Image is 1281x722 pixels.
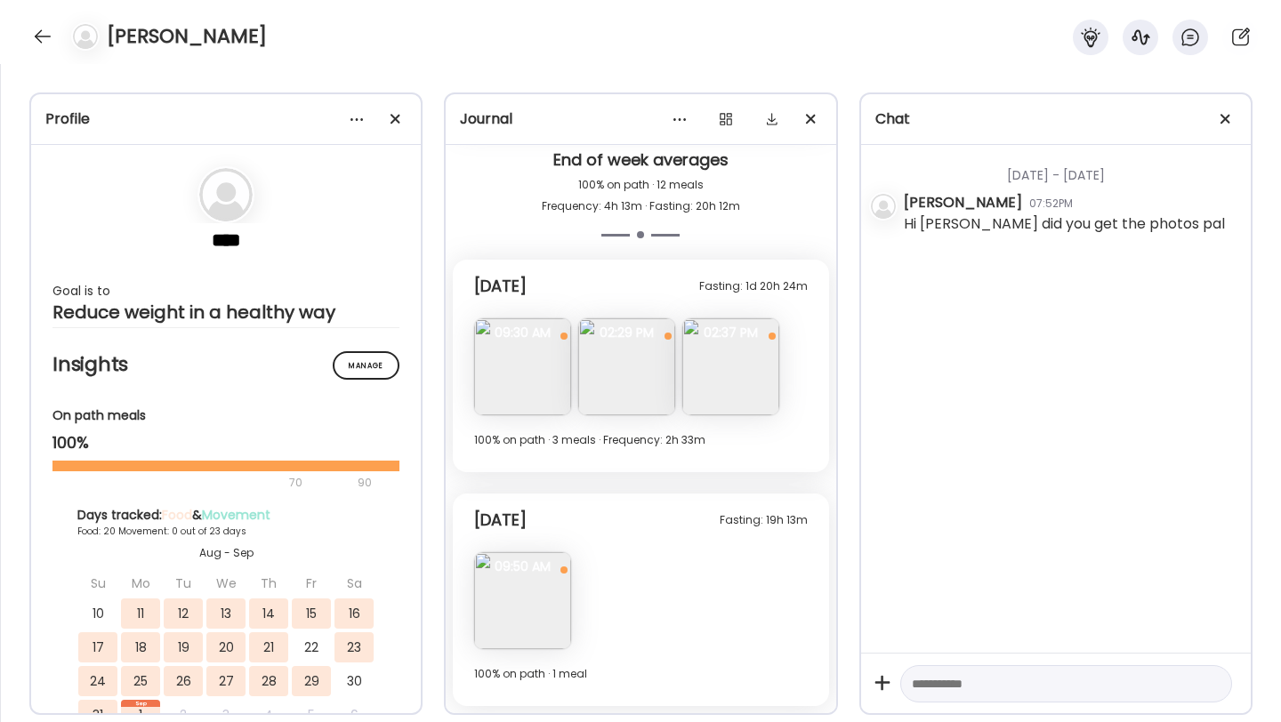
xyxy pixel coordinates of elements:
div: Th [249,568,288,598]
div: 21 [249,632,288,662]
div: Goal is to [52,280,399,301]
div: We [206,568,246,598]
div: End of week averages [460,149,821,174]
div: 14 [249,598,288,629]
span: 02:37 PM [682,325,779,341]
div: Hi [PERSON_NAME] did you get the photos pal [904,213,1225,235]
div: On path meals [52,406,399,425]
div: 16 [334,598,374,629]
div: 10 [78,598,117,629]
div: 11 [121,598,160,629]
div: Sa [334,568,374,598]
span: 09:30 AM [474,325,571,341]
img: images%2FqXFc7aMTU5fNNZiMnXpPEgEZiJe2%2FukgqrkelVCItDPhOWJKT%2FQxmhYwpaY49avNHjCFtG_240 [474,552,571,649]
h2: Insights [52,351,399,378]
div: Su [78,568,117,598]
div: [PERSON_NAME] [904,192,1022,213]
div: Food: 20 Movement: 0 out of 23 days [77,525,375,538]
div: 100% [52,432,399,453]
div: Tu [164,568,203,598]
span: 09:50 AM [474,558,571,574]
img: bg-avatar-default.svg [73,24,98,49]
div: 100% on path · 3 meals · Frequency: 2h 33m [474,429,807,451]
div: 100% on path · 1 meal [474,663,807,685]
div: Fr [292,568,331,598]
div: 22 [292,632,331,662]
img: images%2FqXFc7aMTU5fNNZiMnXpPEgEZiJe2%2FYV9fI1w03IxqmPSt1KmS%2FvPD2W6kJqPzc7AwfNwxJ_240 [474,318,571,415]
h4: [PERSON_NAME] [107,22,267,51]
img: bg-avatar-default.svg [199,168,253,221]
div: 70 [52,472,352,493]
div: 23 [334,632,374,662]
div: 24 [78,666,117,696]
div: Fasting: 19h 13m [720,509,808,531]
div: 17 [78,632,117,662]
div: 18 [121,632,160,662]
div: 28 [249,666,288,696]
div: Mo [121,568,160,598]
div: Fasting: 1d 20h 24m [699,276,808,297]
div: [DATE] - [DATE] [904,145,1237,192]
div: Reduce weight in a healthy way [52,301,399,323]
div: 27 [206,666,246,696]
div: [DATE] [474,276,527,297]
img: bg-avatar-default.svg [871,194,896,219]
div: 90 [356,472,374,493]
div: [DATE] [474,509,527,531]
div: 15 [292,598,331,629]
span: Food [162,506,192,524]
div: Chat [875,108,1237,130]
div: Manage [333,351,399,380]
div: 07:52PM [1029,196,1073,212]
div: Aug - Sep [77,545,375,561]
span: Movement [202,506,270,524]
div: Profile [45,108,407,130]
div: 19 [164,632,203,662]
div: 25 [121,666,160,696]
img: images%2FqXFc7aMTU5fNNZiMnXpPEgEZiJe2%2FLDEHDr9uuAmNBr5CbwEE%2FgzoOXoGaNtOyoF8NKUXw_240 [682,318,779,415]
span: 02:29 PM [578,325,675,341]
div: Days tracked: & [77,506,375,525]
div: 29 [292,666,331,696]
img: images%2FqXFc7aMTU5fNNZiMnXpPEgEZiJe2%2Fok81gd3k0RBXQYeubkAW%2FKHzGQY9Ar397i5j0G6wZ_240 [578,318,675,415]
div: 100% on path · 12 meals Frequency: 4h 13m · Fasting: 20h 12m [460,174,821,217]
div: 13 [206,598,246,629]
div: 30 [334,666,374,696]
div: 20 [206,632,246,662]
div: Sep [121,700,160,707]
div: 12 [164,598,203,629]
div: Journal [460,108,821,130]
div: 26 [164,666,203,696]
